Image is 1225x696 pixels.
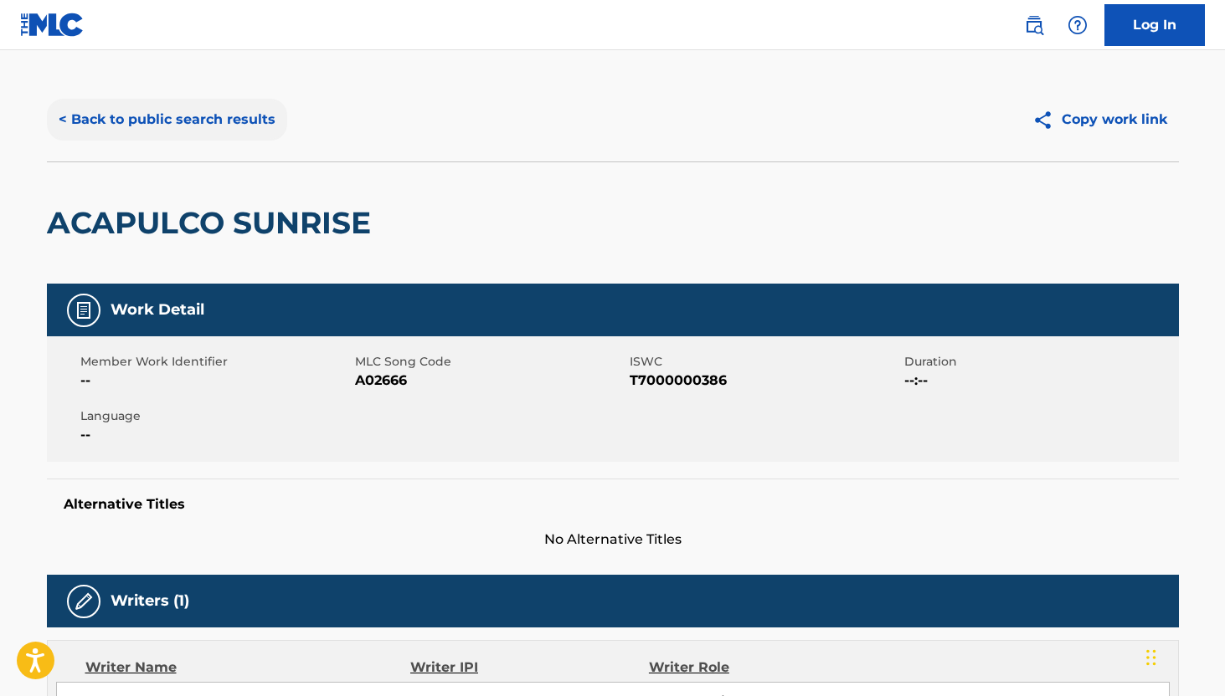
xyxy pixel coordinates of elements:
span: -- [80,425,351,445]
span: ISWC [630,353,900,371]
div: Help [1061,8,1094,42]
img: Writers [74,591,94,612]
span: T7000000386 [630,371,900,391]
div: Writer Name [85,658,411,678]
a: Log In [1104,4,1205,46]
span: A02666 [355,371,625,391]
h5: Alternative Titles [64,496,1162,513]
img: MLC Logo [20,13,85,37]
h5: Work Detail [111,300,204,320]
img: help [1068,15,1088,35]
div: Writer Role [649,658,866,678]
span: No Alternative Titles [47,530,1179,550]
span: -- [80,371,351,391]
span: --:-- [904,371,1175,391]
div: Drag [1146,632,1156,683]
img: Work Detail [74,300,94,320]
span: Member Work Identifier [80,353,351,371]
h2: ACAPULCO SUNRISE [47,204,379,242]
iframe: Chat Widget [1141,616,1225,696]
img: search [1024,15,1044,35]
span: Duration [904,353,1175,371]
h5: Writers (1) [111,591,189,611]
span: Language [80,407,351,425]
button: < Back to public search results [47,99,287,141]
a: Public Search [1017,8,1051,42]
span: MLC Song Code [355,353,625,371]
div: Writer IPI [410,658,649,678]
button: Copy work link [1021,99,1179,141]
img: Copy work link [1032,110,1062,130]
